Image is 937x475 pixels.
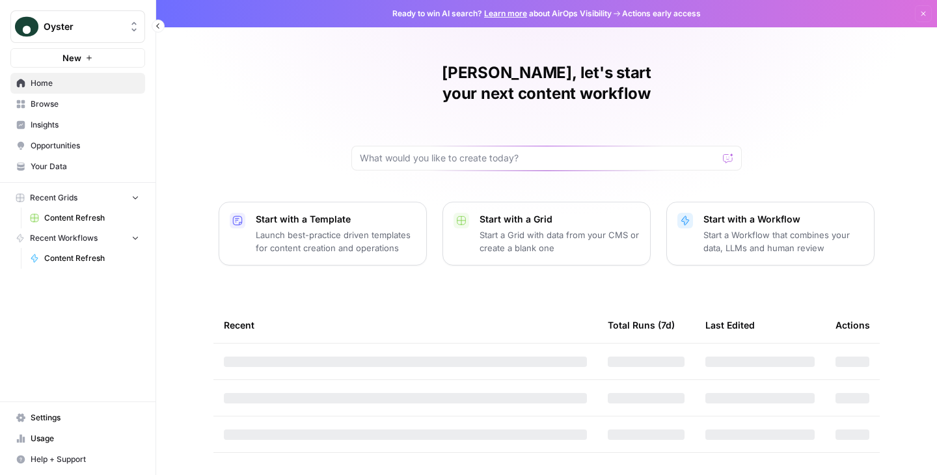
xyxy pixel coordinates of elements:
[10,135,145,156] a: Opportunities
[31,412,139,424] span: Settings
[480,213,640,226] p: Start with a Grid
[31,140,139,152] span: Opportunities
[351,62,742,104] h1: [PERSON_NAME], let's start your next content workflow
[31,433,139,444] span: Usage
[10,94,145,115] a: Browse
[835,307,870,343] div: Actions
[30,192,77,204] span: Recent Grids
[224,307,587,343] div: Recent
[10,449,145,470] button: Help + Support
[666,202,875,265] button: Start with a WorkflowStart a Workflow that combines your data, LLMs and human review
[480,228,640,254] p: Start a Grid with data from your CMS or create a blank one
[10,156,145,177] a: Your Data
[219,202,427,265] button: Start with a TemplateLaunch best-practice driven templates for content creation and operations
[24,208,145,228] a: Content Refresh
[703,213,863,226] p: Start with a Workflow
[10,188,145,208] button: Recent Grids
[484,8,527,18] a: Learn more
[31,77,139,89] span: Home
[622,8,701,20] span: Actions early access
[30,232,98,244] span: Recent Workflows
[360,152,718,165] input: What would you like to create today?
[10,73,145,94] a: Home
[44,212,139,224] span: Content Refresh
[15,15,38,38] img: Oyster Logo
[44,252,139,264] span: Content Refresh
[442,202,651,265] button: Start with a GridStart a Grid with data from your CMS or create a blank one
[31,161,139,172] span: Your Data
[703,228,863,254] p: Start a Workflow that combines your data, LLMs and human review
[31,454,139,465] span: Help + Support
[31,98,139,110] span: Browse
[10,407,145,428] a: Settings
[10,428,145,449] a: Usage
[10,228,145,248] button: Recent Workflows
[705,307,755,343] div: Last Edited
[31,119,139,131] span: Insights
[10,115,145,135] a: Insights
[256,213,416,226] p: Start with a Template
[10,10,145,43] button: Workspace: Oyster
[10,48,145,68] button: New
[256,228,416,254] p: Launch best-practice driven templates for content creation and operations
[392,8,612,20] span: Ready to win AI search? about AirOps Visibility
[44,20,122,33] span: Oyster
[608,307,675,343] div: Total Runs (7d)
[62,51,81,64] span: New
[24,248,145,269] a: Content Refresh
